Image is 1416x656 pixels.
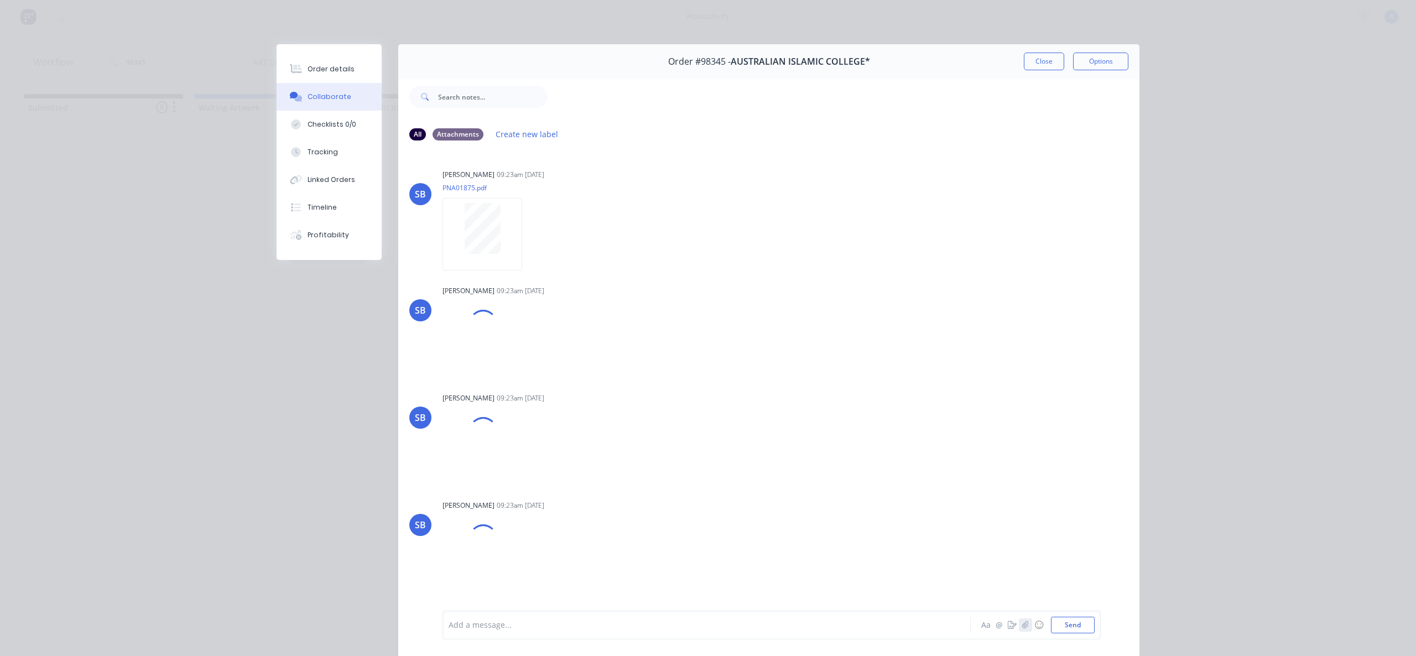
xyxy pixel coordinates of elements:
[277,138,382,166] button: Tracking
[415,518,426,532] div: SB
[497,286,544,296] div: 09:23am [DATE]
[308,230,349,240] div: Profitability
[497,393,544,403] div: 09:23am [DATE]
[1051,617,1095,633] button: Send
[277,194,382,221] button: Timeline
[442,393,494,403] div: [PERSON_NAME]
[308,202,337,212] div: Timeline
[277,83,382,111] button: Collaborate
[731,56,870,67] span: AUSTRALIAN ISLAMIC COLLEGE*
[1073,53,1128,70] button: Options
[1032,618,1045,632] button: ☺
[992,618,1006,632] button: @
[277,55,382,83] button: Order details
[668,56,731,67] span: Order #98345 -
[409,128,426,140] div: All
[979,618,992,632] button: Aa
[497,170,544,180] div: 09:23am [DATE]
[277,221,382,249] button: Profitability
[308,147,338,157] div: Tracking
[415,411,426,424] div: SB
[308,92,351,102] div: Collaborate
[415,188,426,201] div: SB
[438,86,548,108] input: Search notes...
[442,183,533,192] p: PNA01875.pdf
[415,304,426,317] div: SB
[308,64,355,74] div: Order details
[308,119,356,129] div: Checklists 0/0
[277,111,382,138] button: Checklists 0/0
[1024,53,1064,70] button: Close
[433,128,483,140] div: Attachments
[442,286,494,296] div: [PERSON_NAME]
[490,127,564,142] button: Create new label
[277,166,382,194] button: Linked Orders
[308,175,355,185] div: Linked Orders
[497,501,544,511] div: 09:23am [DATE]
[442,170,494,180] div: [PERSON_NAME]
[442,501,494,511] div: [PERSON_NAME]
